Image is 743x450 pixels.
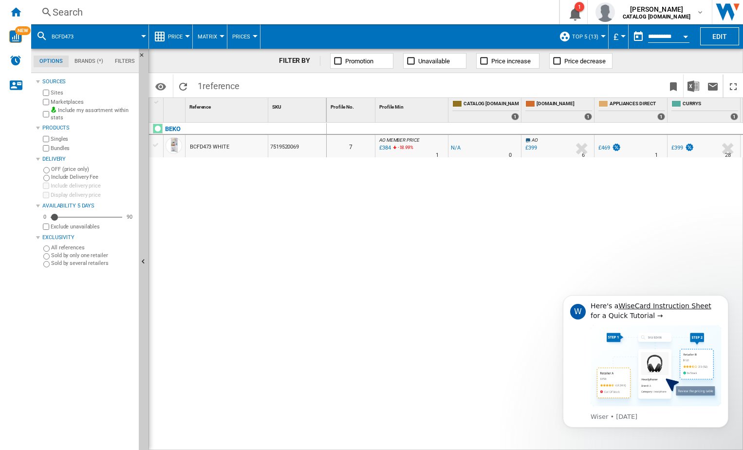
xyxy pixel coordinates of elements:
[43,183,49,189] input: Include delivery price
[43,245,50,252] input: All references
[403,53,466,69] button: Unavailable
[124,213,135,221] div: 90
[51,173,135,181] label: Include Delivery Fee
[397,143,403,155] i: %
[700,27,739,45] button: Edit
[43,253,50,260] input: Sold by only one retailer
[43,167,50,173] input: OFF (price only)
[345,57,373,65] span: Promotion
[270,98,326,113] div: Sort None
[730,113,738,120] div: 1 offers sold by CURRYS
[15,26,31,35] span: NEW
[491,57,531,65] span: Price increase
[51,260,135,267] label: Sold by several retailers
[379,137,420,143] span: AO MEMBER PRICE
[595,2,615,22] img: profile.jpg
[572,24,603,49] button: Top 5 (13)
[525,145,537,151] div: £399
[51,107,56,112] img: mysite-bg-18x18.png
[597,143,621,153] div: £469
[559,24,603,49] div: Top 5 (13)
[671,145,683,151] div: £399
[436,150,439,160] div: Delivery Time : 1 day
[232,24,255,49] div: Prices
[623,4,690,14] span: [PERSON_NAME]
[168,24,187,49] button: Price
[270,98,326,113] div: SKU Sort None
[683,100,738,109] span: CURRYS
[43,90,49,96] input: Sites
[193,75,244,95] span: 1
[655,150,658,160] div: Delivery Time : 1 day
[677,26,694,44] button: Open calendar
[476,53,539,69] button: Price increase
[189,104,211,110] span: Reference
[582,150,585,160] div: Delivery Time : 6 days
[669,98,740,122] div: CURRYS 1 offers sold by CURRYS
[657,113,665,120] div: 1 offers sold by APPLIANCES DIRECT
[379,104,404,110] span: Profile Min
[51,223,135,230] label: Exclude unavailables
[53,5,534,19] div: Search
[42,202,135,210] div: Availability 5 Days
[69,56,109,67] md-tab-item: Brands (*)
[549,53,613,69] button: Price decrease
[43,175,50,181] input: Include Delivery Fee
[377,98,448,113] div: Profile Min Sort None
[43,224,49,230] input: Display delivery price
[43,108,49,120] input: Include my assortment within stats
[203,81,240,91] span: reference
[109,56,141,67] md-tab-item: Filters
[330,53,393,69] button: Promotion
[378,143,391,153] div: Last updated : Thursday, 9 October 2025 04:06
[684,75,703,97] button: Download in Excel
[36,24,144,49] div: BCFD473
[377,98,448,113] div: Sort None
[613,24,623,49] button: £
[610,100,665,109] span: APPLIANCES DIRECT
[450,98,521,122] div: CATALOG [DOMAIN_NAME] 1 offers sold by CATALOG BEKO.UK
[51,212,122,222] md-slider: Availability
[43,145,49,151] input: Bundles
[418,57,450,65] span: Unavailable
[524,143,537,153] div: £399
[198,24,222,49] button: Matrix
[613,32,618,42] span: £
[451,143,461,153] div: N/A
[52,24,83,49] button: BCFD473
[42,124,135,132] div: Products
[724,75,743,97] button: Maximize
[34,56,69,67] md-tab-item: Options
[584,113,592,120] div: 1 offers sold by AMAZON.CO.UK
[268,135,326,157] div: 7519520069
[51,107,135,122] label: Include my assortment within stats
[598,145,610,151] div: £469
[51,166,135,173] label: OFF (price only)
[51,89,135,96] label: Sites
[612,143,621,151] img: promotionV3.png
[609,24,629,49] md-menu: Currency
[42,78,135,86] div: Sources
[51,252,135,259] label: Sold by only one retailer
[703,75,723,97] button: Send this report by email
[687,80,699,92] img: excel-24x24.png
[327,135,375,157] div: 7
[329,98,375,113] div: Sort None
[52,34,74,40] span: BCFD473
[42,155,135,163] div: Delivery
[173,75,193,97] button: Reload
[537,100,592,109] span: [DOMAIN_NAME]
[168,34,183,40] span: Price
[272,104,281,110] span: SKU
[187,98,268,113] div: Sort None
[139,49,150,66] button: Hide
[43,261,50,267] input: Sold by several retailers
[166,98,185,113] div: Sort None
[232,34,250,40] span: Prices
[331,104,354,110] span: Profile No.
